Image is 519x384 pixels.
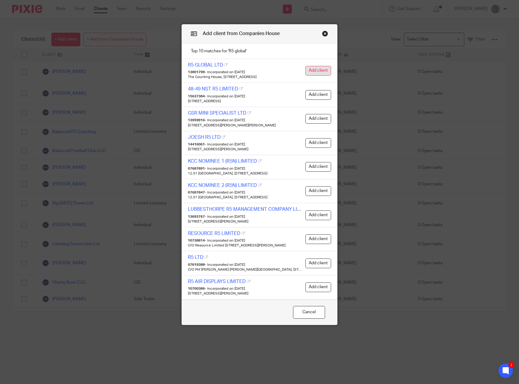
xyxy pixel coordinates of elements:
[188,207,312,212] a: LUBBESTHORPE R5 MANAGEMENT COMPANY LIMITED
[305,114,331,124] button: Add client
[188,166,302,171] p: - Incorporated on [DATE]
[293,306,325,319] button: Cancel
[188,63,223,67] a: R5 GLOBAL LTD
[188,267,302,272] p: C/O Pkf [PERSON_NAME] [PERSON_NAME][GEOGRAPHIC_DATA], [STREET_ADDRESS]
[305,162,331,172] button: Add client
[188,118,302,123] p: - Incorporated on [DATE]
[188,95,205,98] strong: 15637384
[305,186,331,196] button: Add client
[188,142,302,147] p: - Incorporated on [DATE]
[188,75,302,80] p: The Counting House, [STREET_ADDRESS]
[188,238,302,243] p: - Incorporated on [DATE]
[188,171,302,176] p: 12.01 [GEOGRAPHIC_DATA], [STREET_ADDRESS]
[188,70,205,74] strong: 13801799
[188,291,302,296] p: [STREET_ADDRESS][PERSON_NAME]
[188,70,302,75] p: - Incorporated on [DATE]
[188,135,221,140] a: JOESH R5 LTD
[188,214,302,219] p: - Incorporated on [DATE]
[188,215,205,218] strong: 13693767
[188,243,302,248] p: C/O Resource Limited [STREET_ADDRESS][PERSON_NAME]
[182,44,337,59] p: Top 10 matches for 'R5 global'
[305,90,331,100] button: Add client
[188,191,205,194] strong: 07687847
[188,239,205,242] strong: 10738814
[188,183,257,188] a: KCC NOMINEE 2 (R5N) LIMITED
[188,111,246,116] a: GSR MINI SPECIALIST LTD
[305,259,331,268] button: Add client
[188,286,302,291] p: - Incorporated on [DATE]
[188,94,302,99] p: - Incorporated on [DATE]
[188,190,302,195] p: - Incorporated on [DATE]
[188,123,302,128] p: [STREET_ADDRESS][PERSON_NAME][PERSON_NAME]
[188,167,205,170] strong: 07687891
[188,287,205,290] strong: 10700386
[203,31,280,36] span: Add client from Companies House
[305,138,331,148] button: Add client
[188,231,240,236] a: RESOURCE R5 LIMITED
[305,210,331,220] button: Add client
[188,99,302,104] p: [STREET_ADDRESS]
[188,255,203,260] a: R5 LTD
[188,263,205,266] strong: 07819388
[188,159,257,164] a: KCC NOMINEE 1 (R5N) LIMITED
[305,282,331,292] button: Add client
[305,234,331,244] button: Add client
[188,147,302,152] p: [STREET_ADDRESS][PERSON_NAME]
[188,195,302,200] p: 12.01 [GEOGRAPHIC_DATA], [STREET_ADDRESS]
[188,219,302,224] p: [STREET_ADDRESS][PERSON_NAME]
[322,31,328,37] button: Close modal
[188,143,205,146] strong: 14416061
[188,119,205,122] strong: 13959916
[188,86,238,91] a: 48-49 NST R5 LIMITED
[508,362,514,368] div: 1
[188,262,302,267] p: - Incorporated on [DATE]
[305,66,331,76] button: Add client
[188,279,246,284] a: R5 AIR DISPLAYS LIMITED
